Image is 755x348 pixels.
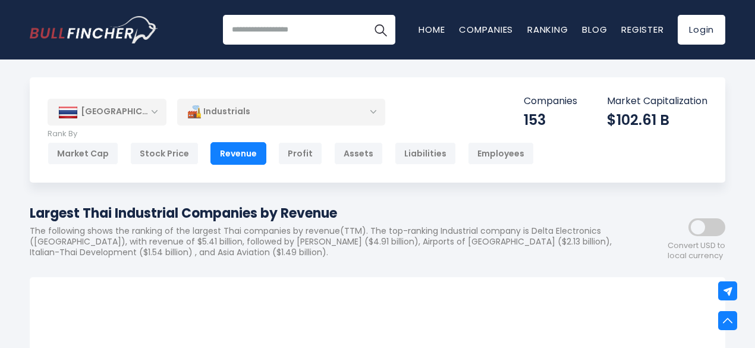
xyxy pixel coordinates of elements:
[524,111,577,129] div: 153
[334,142,383,165] div: Assets
[459,23,513,36] a: Companies
[607,111,707,129] div: $102.61 B
[395,142,456,165] div: Liabilities
[278,142,322,165] div: Profit
[48,142,118,165] div: Market Cap
[668,241,725,261] span: Convert USD to local currency
[30,16,158,43] img: Bullfincher logo
[30,225,618,258] p: The following shows the ranking of the largest Thai companies by revenue(TTM). The top-ranking In...
[607,95,707,108] p: Market Capitalization
[48,129,534,139] p: Rank By
[419,23,445,36] a: Home
[177,98,385,126] div: Industrials
[678,15,725,45] a: Login
[30,203,618,223] h1: Largest Thai Industrial Companies by Revenue
[582,23,607,36] a: Blog
[621,23,663,36] a: Register
[468,142,534,165] div: Employees
[366,15,395,45] button: Search
[130,142,199,165] div: Stock Price
[210,142,266,165] div: Revenue
[48,99,166,125] div: [GEOGRAPHIC_DATA]
[30,16,158,43] a: Go to homepage
[527,23,568,36] a: Ranking
[524,95,577,108] p: Companies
